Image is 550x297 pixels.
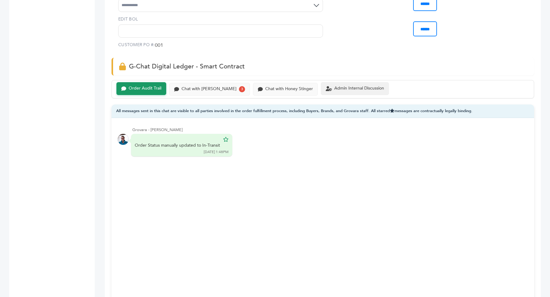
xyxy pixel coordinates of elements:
div: Order Status manually updated to In-Transit [135,142,220,148]
div: Order Audit Trail [129,86,161,91]
div: 3 [239,86,245,92]
div: [DATE] 1:48PM [204,149,229,155]
span: 001 [155,42,163,50]
label: EDIT BOL [118,16,323,22]
div: Admin Internal Discussion [334,86,384,91]
div: All messages sent in this chat are visible to all parties involved in the order fulfillment proce... [112,105,534,118]
label: CUSTOMER PO #: [118,42,155,48]
div: Chat with Honey Stinger [265,86,313,92]
div: Grovara - [PERSON_NAME] [132,127,528,133]
div: Chat with [PERSON_NAME] [182,86,237,92]
span: G-Chat Digital Ledger - Smart Contract [129,62,245,71]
